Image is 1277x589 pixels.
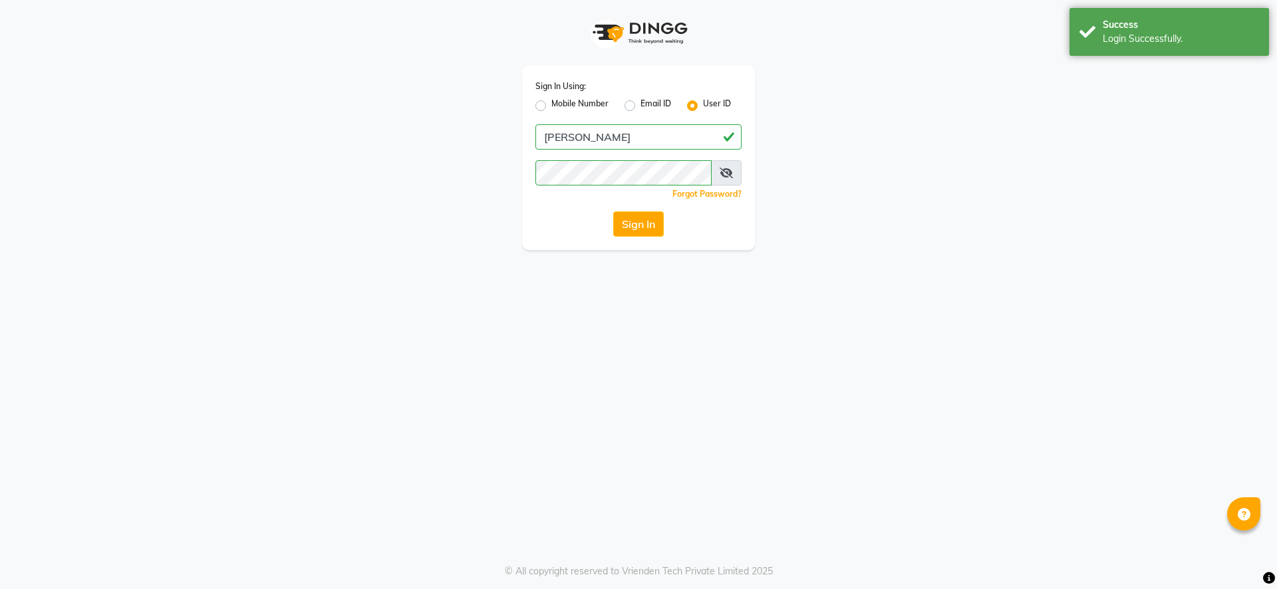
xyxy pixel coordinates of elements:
label: Sign In Using: [535,80,586,92]
a: Forgot Password? [672,189,742,199]
button: Sign In [613,211,664,237]
input: Username [535,124,742,150]
div: Login Successfully. [1103,32,1259,46]
div: Success [1103,18,1259,32]
img: logo1.svg [585,13,692,53]
label: Mobile Number [551,98,609,114]
input: Username [535,160,712,185]
label: Email ID [640,98,671,114]
iframe: chat widget [1221,536,1264,576]
label: User ID [703,98,731,114]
